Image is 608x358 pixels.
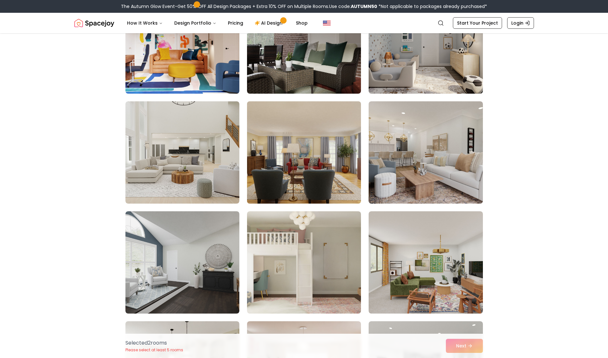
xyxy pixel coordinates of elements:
img: Room room-44 [244,99,364,206]
img: Room room-46 [125,211,239,314]
nav: Global [74,13,534,33]
img: Room room-47 [247,211,361,314]
button: How It Works [122,17,168,29]
p: Selected 2 room s [125,339,183,347]
a: Spacejoy [74,17,114,29]
a: AI Design [250,17,289,29]
img: United States [323,19,331,27]
div: The Autumn Glow Event-Get 50% OFF All Design Packages + Extra 10% OFF on Multiple Rooms. [121,3,487,10]
a: Start Your Project [453,17,502,29]
a: Pricing [223,17,248,29]
a: Login [507,17,534,29]
span: *Not applicable to packages already purchased* [377,3,487,10]
button: Design Portfolio [169,17,221,29]
a: Shop [291,17,313,29]
img: Spacejoy Logo [74,17,114,29]
img: Room room-48 [369,211,483,314]
b: AUTUMN50 [351,3,377,10]
img: Room room-45 [369,101,483,204]
p: Please select at least 5 rooms [125,347,183,353]
nav: Main [122,17,313,29]
span: Use code: [329,3,377,10]
img: Room room-43 [125,101,239,204]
